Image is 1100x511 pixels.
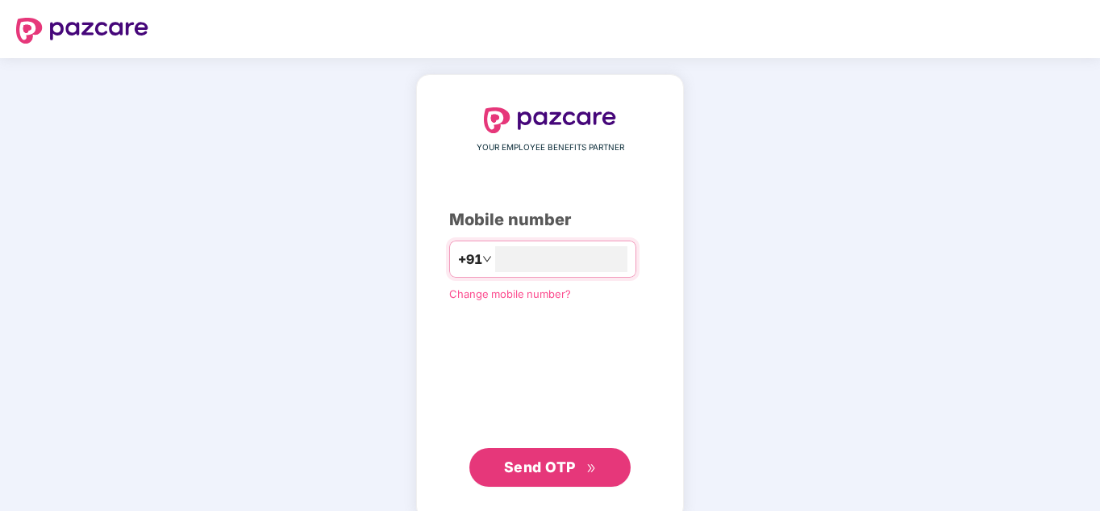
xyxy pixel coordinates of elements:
img: logo [484,107,616,133]
img: logo [16,18,148,44]
span: YOUR EMPLOYEE BENEFITS PARTNER [477,141,624,154]
span: +91 [458,249,482,270]
span: double-right [586,463,597,474]
div: Mobile number [449,207,651,232]
span: Send OTP [504,459,576,475]
a: Change mobile number? [449,287,571,300]
span: down [482,254,492,264]
button: Send OTPdouble-right [469,448,631,487]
